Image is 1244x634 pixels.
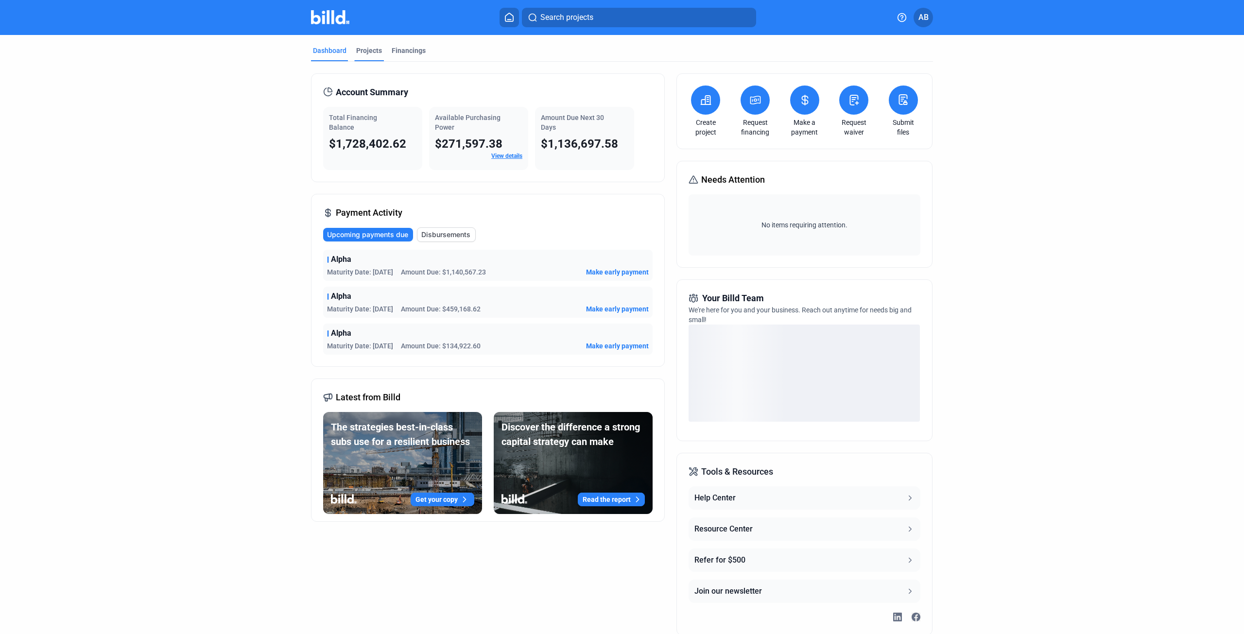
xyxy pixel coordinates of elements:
[336,391,400,404] span: Latest from Billd
[689,517,920,541] button: Resource Center
[837,118,871,137] a: Request waiver
[356,46,382,55] div: Projects
[336,86,408,99] span: Account Summary
[689,118,723,137] a: Create project
[578,493,645,506] button: Read the report
[313,46,346,55] div: Dashboard
[327,230,408,240] span: Upcoming payments due
[701,465,773,479] span: Tools & Resources
[694,554,745,566] div: Refer for $500
[392,46,426,55] div: Financings
[694,523,753,535] div: Resource Center
[331,291,351,302] span: Alpha
[914,8,933,27] button: AB
[327,304,393,314] span: Maturity Date: [DATE]
[327,267,393,277] span: Maturity Date: [DATE]
[541,137,618,151] span: $1,136,697.58
[694,492,736,504] div: Help Center
[689,325,920,422] div: loading
[918,12,929,23] span: AB
[541,114,604,131] span: Amount Due Next 30 Days
[689,548,920,572] button: Refer for $500
[540,12,593,23] span: Search projects
[586,267,649,277] button: Make early payment
[886,118,920,137] a: Submit files
[692,220,916,230] span: No items requiring attention.
[311,10,349,24] img: Billd Company Logo
[327,341,393,351] span: Maturity Date: [DATE]
[586,304,649,314] button: Make early payment
[689,306,912,324] span: We're here for you and your business. Reach out anytime for needs big and small!
[435,114,501,131] span: Available Purchasing Power
[331,254,351,265] span: Alpha
[323,228,413,241] button: Upcoming payments due
[435,137,502,151] span: $271,597.38
[702,291,764,305] span: Your Billd Team
[689,580,920,603] button: Join our newsletter
[421,230,470,240] span: Disbursements
[417,227,476,242] button: Disbursements
[331,327,351,339] span: Alpha
[401,341,481,351] span: Amount Due: $134,922.60
[401,304,481,314] span: Amount Due: $459,168.62
[738,118,772,137] a: Request financing
[491,153,522,159] a: View details
[694,585,762,597] div: Join our newsletter
[401,267,486,277] span: Amount Due: $1,140,567.23
[411,493,474,506] button: Get your copy
[501,420,645,449] div: Discover the difference a strong capital strategy can make
[701,173,765,187] span: Needs Attention
[788,118,822,137] a: Make a payment
[522,8,756,27] button: Search projects
[336,206,402,220] span: Payment Activity
[689,486,920,510] button: Help Center
[329,114,377,131] span: Total Financing Balance
[329,137,406,151] span: $1,728,402.62
[331,420,474,449] div: The strategies best-in-class subs use for a resilient business
[586,341,649,351] button: Make early payment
